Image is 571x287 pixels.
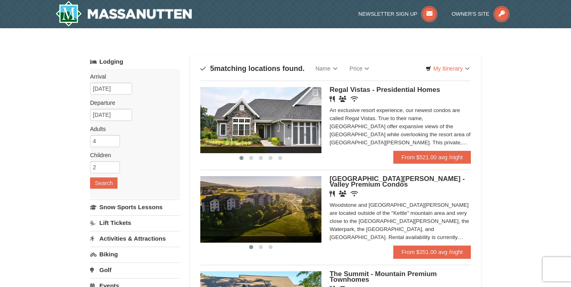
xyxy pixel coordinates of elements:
i: Restaurant [330,96,335,102]
a: Newsletter Sign Up [359,11,438,17]
span: [GEOGRAPHIC_DATA][PERSON_NAME] - Valley Premium Condos [330,175,465,188]
a: Lift Tickets [90,215,180,230]
a: Massanutten Resort [55,1,192,27]
i: Banquet Facilities [339,96,346,102]
label: Children [90,151,174,159]
a: From $521.00 avg /night [393,151,471,164]
a: Golf [90,262,180,277]
label: Departure [90,99,174,107]
span: The Summit - Mountain Premium Townhomes [330,270,437,283]
a: Price [344,60,376,77]
div: Woodstone and [GEOGRAPHIC_DATA][PERSON_NAME] are located outside of the "Kettle" mountain area an... [330,201,471,241]
span: 5 [210,64,214,73]
span: Newsletter Sign Up [359,11,418,17]
a: Snow Sports Lessons [90,200,180,214]
label: Arrival [90,73,174,81]
span: Owner's Site [452,11,490,17]
i: Restaurant [330,191,335,197]
button: Search [90,177,118,189]
img: Massanutten Resort Logo [55,1,192,27]
a: Owner's Site [452,11,510,17]
i: Wireless Internet (free) [351,96,358,102]
a: Name [309,60,343,77]
a: From $351.00 avg /night [393,245,471,258]
label: Adults [90,125,174,133]
a: Activities & Attractions [90,231,180,246]
a: My Itinerary [420,62,475,75]
a: Lodging [90,54,180,69]
span: Regal Vistas - Presidential Homes [330,86,440,94]
h4: matching locations found. [200,64,304,73]
div: An exclusive resort experience, our newest condos are called Regal Vistas. True to their name, [G... [330,106,471,147]
i: Banquet Facilities [339,191,346,197]
a: Biking [90,247,180,262]
i: Wireless Internet (free) [351,191,358,197]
